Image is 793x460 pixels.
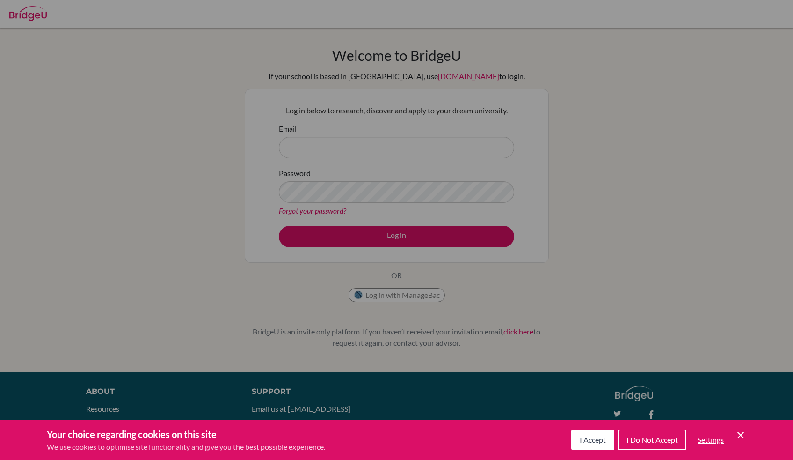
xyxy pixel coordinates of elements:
button: I Accept [571,430,614,450]
p: We use cookies to optimise site functionality and give you the best possible experience. [47,441,325,453]
span: I Do Not Accept [626,435,678,444]
span: Settings [698,435,724,444]
span: I Accept [580,435,606,444]
button: Settings [690,430,731,449]
button: I Do Not Accept [618,430,686,450]
h3: Your choice regarding cookies on this site [47,427,325,441]
button: Save and close [735,430,746,441]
